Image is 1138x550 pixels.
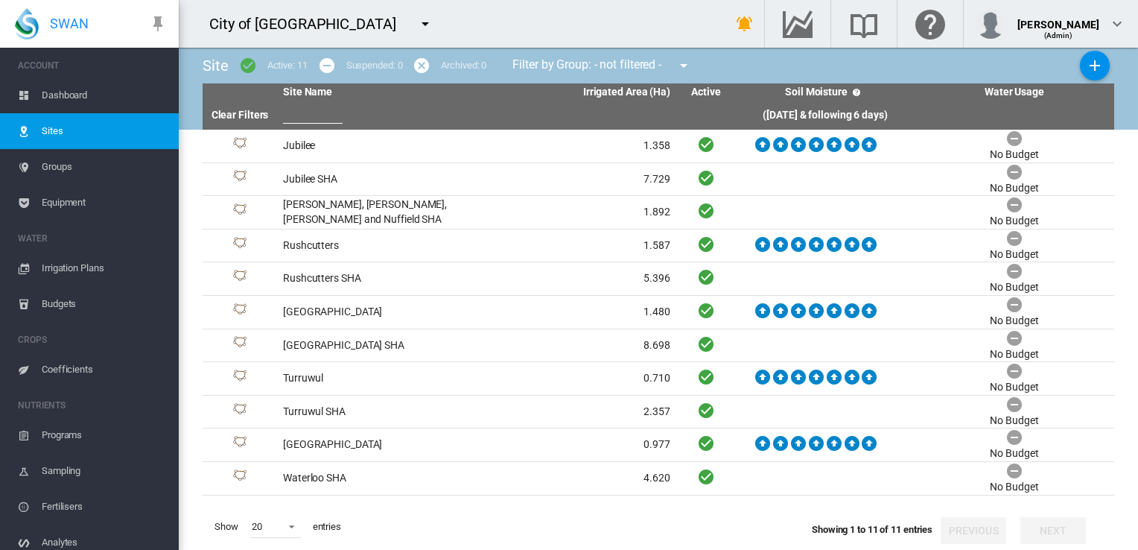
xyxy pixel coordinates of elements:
[990,314,1038,329] div: No Budget
[209,403,271,421] div: Site Id: 25635
[416,15,434,33] md-icon: icon-menu-down
[277,83,477,101] th: Site Name
[231,370,249,388] img: 1.svg
[669,51,699,80] button: icon-menu-down
[42,352,167,388] span: Coefficients
[15,8,39,39] img: SWAN-Landscape-Logo-Colour-drop.png
[149,15,167,33] md-icon: icon-pin
[277,462,477,495] td: Waterloo SHA
[209,514,244,540] span: Show
[231,237,249,255] img: 1.svg
[203,329,1114,363] tr: Site Id: 25637 [GEOGRAPHIC_DATA] SHA 8.698 No Budget
[477,396,676,429] td: 2.357
[42,286,167,322] span: Budgets
[231,436,249,454] img: 1.svg
[501,51,703,80] div: Filter by Group: - not filtered -
[277,130,477,162] td: Jubilee
[209,13,410,34] div: City of [GEOGRAPHIC_DATA]
[203,429,1114,462] tr: Site Id: 25918 [GEOGRAPHIC_DATA] 0.977 No Budget
[1108,15,1126,33] md-icon: icon-chevron-down
[231,470,249,487] img: 1.svg
[209,336,271,354] div: Site Id: 25637
[209,270,271,288] div: Site Id: 25632
[42,149,167,185] span: Groups
[846,15,882,33] md-icon: Search the knowledge base
[203,57,229,75] span: Site
[477,429,676,461] td: 0.977
[477,230,676,262] td: 1.587
[477,196,676,229] td: 1.892
[477,329,676,362] td: 8.698
[477,296,676,329] td: 1.480
[277,230,477,262] td: Rushcutters
[212,109,269,121] a: Clear Filters
[346,59,403,72] div: Suspended: 0
[736,15,754,33] md-icon: icon-bell-ring
[477,163,676,196] td: 7.729
[203,163,1114,197] tr: Site Id: 25636 Jubilee SHA 7.729 No Budget
[203,262,1114,296] tr: Site Id: 25632 Rushcutters SHA 5.396 No Budget
[209,203,271,221] div: Site Id: 25920
[990,480,1038,495] div: No Budget
[990,347,1038,362] div: No Budget
[990,214,1038,229] div: No Budget
[18,393,167,417] span: NUTRIENTS
[203,396,1114,429] tr: Site Id: 25635 Turruwul SHA 2.357 No Budget
[209,370,271,388] div: Site Id: 25910
[976,9,1005,39] img: profile.jpg
[42,417,167,453] span: Programs
[203,230,1114,263] tr: Site Id: 25892 Rushcutters 1.587 No Budget
[848,83,865,101] md-icon: icon-help-circle
[209,470,271,487] div: Site Id: 25633
[18,227,167,250] span: WATER
[307,514,347,540] span: entries
[239,57,257,75] md-icon: icon-checkbox-marked-circle
[42,453,167,489] span: Sampling
[477,462,676,495] td: 4.620
[231,137,249,155] img: 1.svg
[231,203,249,221] img: 1.svg
[42,489,167,525] span: Fertilisers
[676,83,736,101] th: Active
[780,15,816,33] md-icon: Go to the Data Hub
[209,137,271,155] div: Site Id: 25634
[990,247,1038,262] div: No Budget
[812,524,932,535] span: Showing 1 to 11 of 11 entries
[203,296,1114,329] tr: Site Id: 25905 [GEOGRAPHIC_DATA] 1.480 No Budget
[277,196,477,229] td: [PERSON_NAME], [PERSON_NAME], [PERSON_NAME] and Nuffield SHA
[441,59,486,72] div: Archived: 0
[231,303,249,321] img: 1.svg
[990,414,1038,429] div: No Budget
[730,9,760,39] button: icon-bell-ring
[231,336,249,354] img: 1.svg
[42,113,167,149] span: Sites
[675,57,693,75] md-icon: icon-menu-down
[50,14,89,33] span: SWAN
[1017,11,1099,26] div: [PERSON_NAME]
[209,170,271,188] div: Site Id: 25636
[1020,517,1086,544] button: Next
[941,517,1006,544] button: Previous
[477,83,676,101] th: Irrigated Area (Ha)
[915,83,1114,101] th: Water Usage
[477,262,676,295] td: 5.396
[990,280,1038,295] div: No Budget
[18,54,167,78] span: ACCOUNT
[410,9,440,39] button: icon-menu-down
[990,446,1038,461] div: No Budget
[477,362,676,395] td: 0.710
[18,328,167,352] span: CROPS
[277,163,477,196] td: Jubilee SHA
[203,196,1114,230] tr: Site Id: 25920 [PERSON_NAME], [PERSON_NAME], [PERSON_NAME] and Nuffield SHA 1.892 No Budget
[277,296,477,329] td: [GEOGRAPHIC_DATA]
[42,250,167,286] span: Irrigation Plans
[231,170,249,188] img: 1.svg
[990,380,1038,395] div: No Budget
[267,59,308,72] div: Active: 11
[990,148,1038,162] div: No Budget
[203,130,1114,163] tr: Site Id: 25634 Jubilee 1.358 No Budget
[209,303,271,321] div: Site Id: 25905
[277,262,477,295] td: Rushcutters SHA
[912,15,948,33] md-icon: Click here for help
[736,83,915,101] th: Soil Moisture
